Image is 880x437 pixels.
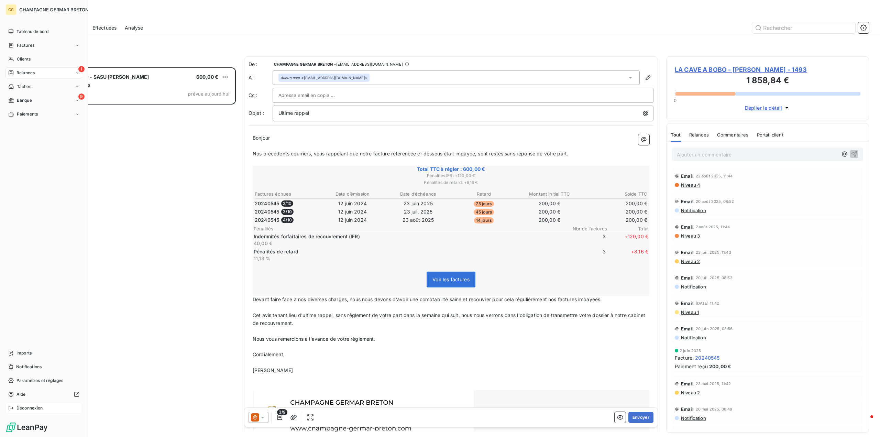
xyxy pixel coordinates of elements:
label: Cc : [249,92,273,99]
span: 23 mai 2025, 11:42 [696,382,731,386]
span: 20240545 [255,217,279,223]
span: Tableau de bord [16,29,48,35]
span: 3/9 [277,409,287,415]
span: Pénalités de retard : + 8,16 € [254,179,648,186]
p: Pénalités de retard [254,248,563,255]
span: Facture : [675,354,694,361]
span: Pénalités [254,226,566,231]
th: Montant initial TTC [517,190,582,198]
span: Total TTC à régler : 600,00 € [254,166,648,173]
span: Relances [689,132,709,138]
td: 23 juin 2025 [386,200,451,207]
span: Factures [17,42,34,48]
h3: 1 858,84 € [675,74,860,88]
span: Niveau 4 [680,182,700,188]
span: 200,00 € [709,363,731,370]
span: Tâches [17,84,31,90]
iframe: Intercom live chat [857,414,873,430]
span: Aide [16,391,26,397]
span: 20 juin 2025, 08:56 [696,327,733,331]
span: 14 jours [474,217,494,223]
input: Adresse email en copie ... [278,90,352,100]
span: Nbr de factures [566,226,607,231]
span: Déplier le détail [745,104,782,111]
label: À : [249,74,273,81]
p: 40,00 € [254,240,563,247]
span: Email [681,250,694,255]
span: Paiement reçu [675,363,708,370]
th: Factures échues [254,190,319,198]
span: Notifications [16,364,42,370]
span: Ultime rappel [278,110,309,116]
td: 12 juin 2024 [320,200,385,207]
span: Total [607,226,648,231]
span: Clients [17,56,31,62]
span: CHAMPAGNE GERMAR BRETON [19,7,89,12]
span: Voir les factures [432,276,470,282]
span: 9 [78,94,85,100]
span: Bonjour [253,135,270,141]
span: Niveau 2 [680,390,700,395]
td: 23 juil. 2025 [386,208,451,216]
span: Email [681,381,694,386]
span: Email [681,275,694,281]
span: LA CAVE A BOBO - SASU [PERSON_NAME] [48,74,149,80]
span: 3 [564,233,606,247]
span: Relances [16,70,35,76]
span: 1 [78,66,85,72]
span: Analyse [125,24,143,31]
span: 20240545 [255,200,279,207]
th: Date d’échéance [386,190,451,198]
td: 200,00 € [517,208,582,216]
span: 3 [564,248,606,262]
div: grid [33,67,236,437]
span: Email [681,199,694,204]
span: Paramètres et réglages [16,378,63,384]
span: 75 jours [474,201,494,207]
td: 200,00 € [583,216,648,224]
span: Imports [16,350,32,356]
span: 20240545 [695,354,719,361]
span: Effectuées [92,24,117,31]
span: Notification [680,284,706,289]
th: Solde TTC [583,190,648,198]
td: 200,00 € [583,208,648,216]
span: + 120,00 € [607,233,648,247]
span: [PERSON_NAME] [253,367,293,373]
span: Niveau 2 [680,259,700,264]
span: Email [681,301,694,306]
td: 12 juin 2024 [320,216,385,224]
input: Rechercher [752,22,855,33]
span: Déconnexion [16,405,43,411]
span: 20 mai 2025, 08:49 [696,407,733,411]
span: Email [681,224,694,230]
td: 200,00 € [583,200,648,207]
div: CG [5,4,16,15]
td: 200,00 € [517,200,582,207]
span: [DATE] 11:42 [696,301,719,305]
td: 12 juin 2024 [320,208,385,216]
span: Notification [680,335,706,340]
span: Notification [680,415,706,421]
div: <[EMAIL_ADDRESS][DOMAIN_NAME]> [280,75,367,80]
em: Aucun nom [280,75,300,80]
button: Déplier le détail [743,104,793,112]
p: 11,13 % [254,255,563,262]
span: + 8,16 € [607,248,648,262]
span: Tout [671,132,681,138]
span: 0 [674,98,676,103]
span: Email [681,173,694,179]
span: LA CAVE A BOBO - [PERSON_NAME] - 1493 [675,65,860,74]
span: 600,00 € [196,74,218,80]
span: Portail client [757,132,783,138]
p: Indemnités forfaitaires de recouvrement (IFR) [254,233,563,240]
span: Nos précédents courriers, vous rappelant que notre facture référencée ci-dessous était impayée, s... [253,151,568,156]
span: 4 / 10 [281,217,294,223]
span: Nous vous remercions à l'avance de votre règlement. [253,336,375,342]
span: - [EMAIL_ADDRESS][DOMAIN_NAME] [334,62,403,66]
span: 45 jours [474,209,494,215]
span: 22 août 2025, 11:44 [696,174,733,178]
span: Niveau 1 [680,309,699,315]
span: Email [681,406,694,412]
td: 200,00 € [517,216,582,224]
